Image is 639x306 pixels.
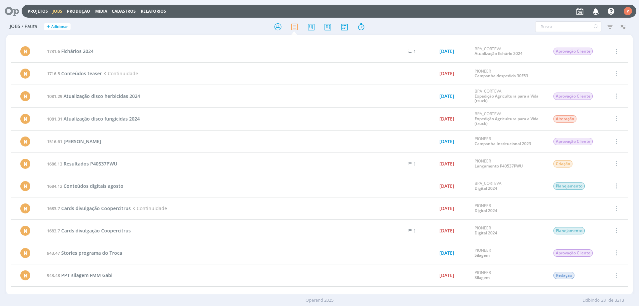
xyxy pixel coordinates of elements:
span: + [47,23,50,30]
a: 1686.13Resultados P40537PWU [47,160,117,167]
div: [DATE] [439,161,454,166]
a: Expedição Agricultura para a Vida (truck) [475,93,538,104]
span: 1 [413,228,416,234]
div: M [20,69,30,79]
span: Aprovação Cliente [553,249,593,257]
div: [DATE] [439,71,454,76]
a: Digital 2024 [475,208,497,213]
button: Projetos [26,9,50,14]
span: Exibindo [582,297,600,304]
span: 1683.7 [47,205,60,211]
span: [PERSON_NAME] [64,138,101,145]
div: [DATE] [439,273,454,278]
a: Jobs [53,8,62,14]
span: Jobs [10,24,20,29]
span: Fichários 2024 [61,48,94,54]
a: Mídia [95,8,107,14]
input: Busca [535,21,601,32]
span: Criação [553,160,572,167]
span: Cards divulgação Coopercitrus [61,205,131,211]
span: 1081.29 [47,93,62,99]
a: 1684.12Conteúdos digitais agosto [47,183,123,189]
div: PIONEER [475,248,543,258]
button: Y [623,5,632,17]
span: 1716.5 [47,71,60,77]
a: Digital 2024 [475,185,497,191]
a: Lançamento P40537PWU [475,163,523,169]
span: Cards divulgação Coopercitrus [61,227,131,234]
span: Conteúdos digitais agosto [64,183,123,189]
div: PIONEER [475,159,543,168]
a: 1081.31Atualização disco fungicidas 2024 [47,116,140,122]
div: PIONEER [475,270,543,280]
a: 943.48PPT silagem FMM Gabi [47,272,112,278]
a: 1516.61[PERSON_NAME] [47,138,101,145]
a: Campanha despedida 30F53 [475,73,528,79]
div: BPA_CORTEVA [475,181,543,191]
button: +Adicionar [44,23,71,30]
a: 1683.7Cards divulgação Coopercitrus [47,205,131,211]
a: 943.47Stories programa do Troca [47,250,122,256]
div: M [20,270,30,280]
span: Continuidade [131,205,167,211]
div: [DATE] [439,49,454,54]
div: [DATE] [439,228,454,233]
a: Silagem [475,252,490,258]
div: BPA_CORTEVA [475,47,543,56]
a: 1716.5Conteúdos teaser [47,70,102,77]
div: BPA_CORTEVA [475,89,543,103]
div: [DATE] [439,94,454,99]
div: [DATE] [439,251,454,255]
div: PIONEER [475,137,543,146]
div: PIONEER [475,203,543,213]
a: Expedição Agricultura para a Vida (truck) [475,116,538,126]
button: Relatórios [139,9,168,14]
span: Stories programa do Troca [61,250,122,256]
span: Adicionar [51,25,68,29]
span: / Pauta [22,24,37,29]
div: [DATE] [439,139,454,144]
button: Cadastros [110,9,138,14]
img: A [21,293,31,303]
span: 3213 [615,297,624,304]
div: [DATE] [439,184,454,188]
span: Cadastros [112,8,136,14]
div: M [20,91,30,101]
a: Produção [67,8,90,14]
span: 1686.13 [47,161,62,167]
span: 1 [413,48,416,55]
div: PIONEER [475,69,543,79]
span: Resultados P40537PWU [64,160,117,167]
div: Y [624,7,632,15]
div: M [20,46,30,56]
span: Aprovação Cliente [553,48,593,55]
span: Planejamento [553,227,585,234]
a: Relatórios [141,8,166,14]
div: M [20,248,30,258]
div: M [20,137,30,147]
span: Atualização disco fungicidas 2024 [64,116,140,122]
span: 943.48 [47,272,60,278]
div: M [20,226,30,236]
button: Mídia [93,9,109,14]
a: 1683.7Cards divulgação Coopercitrus [47,227,131,234]
div: M [20,159,30,169]
span: Aprovação Cliente [553,93,593,100]
div: BPA_CORTEVA [475,112,543,126]
span: Conteúdos teaser [61,70,102,77]
span: Aprovação Cliente [553,138,593,145]
span: 1081.31 [47,116,62,122]
div: Sobe [475,293,543,302]
a: 1731.6Fichários 2024 [47,48,94,54]
a: 1081.29Atualização disco herbicidas 2024 [47,93,140,99]
span: Redação [553,272,574,279]
div: [DATE] [439,117,454,121]
a: Projetos [28,8,48,14]
div: [DATE] [439,206,454,211]
button: Jobs [51,9,64,14]
span: 1731.6 [47,48,60,54]
span: 1683.7 [47,228,60,234]
span: Atualização disco herbicidas 2024 [64,93,140,99]
a: Silagem [475,275,490,280]
span: de [608,297,613,304]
